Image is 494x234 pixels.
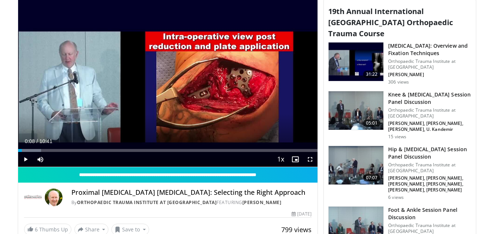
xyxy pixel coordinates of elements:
[329,91,383,130] img: 178cea4b-256c-46ea-aed7-9dcd62127eb4.150x105_q85_crop-smart_upscale.jpg
[363,174,381,182] span: 07:07
[329,146,383,184] img: 01057742-4826-4bf6-b541-4f73594c9fc0.150x105_q85_crop-smart_upscale.jpg
[45,189,63,206] img: Avatar
[18,152,33,167] button: Play
[71,199,312,206] div: By FEATURING
[363,119,381,127] span: 05:01
[24,189,42,206] img: Orthopaedic Trauma Institute at UCSF
[39,138,52,144] span: 10:41
[329,43,383,81] img: b4b9988a-e8e2-4d62-91cf-f6bd1350fabd.150x105_q85_crop-smart_upscale.jpg
[328,42,471,85] a: 31:22 [MEDICAL_DATA]: Overview and Fixation Techniques Orthopaedic Trauma Institute at [GEOGRAPHI...
[388,91,471,106] h3: Knee & [MEDICAL_DATA] Session Panel Discussion
[388,175,471,193] p: [PERSON_NAME], [PERSON_NAME], [PERSON_NAME], [PERSON_NAME], [PERSON_NAME], [PERSON_NAME]
[388,134,406,140] p: 15 views
[242,199,282,206] a: [PERSON_NAME]
[388,146,471,160] h3: Hip & [MEDICAL_DATA] Session Panel Discussion
[388,206,471,221] h3: Foot & Ankle Session Panel Discussion
[35,226,38,233] span: 6
[388,72,471,78] p: [PERSON_NAME]
[388,194,404,200] p: 6 views
[18,149,318,152] div: Progress Bar
[281,225,312,234] span: 799 views
[388,79,409,85] p: 306 views
[388,58,471,70] p: Orthopaedic Trauma Institute at [GEOGRAPHIC_DATA]
[303,152,317,167] button: Fullscreen
[288,152,303,167] button: Enable picture-in-picture mode
[292,211,312,217] div: [DATE]
[33,152,48,167] button: Mute
[25,138,35,144] span: 0:08
[388,42,471,57] h3: [MEDICAL_DATA]: Overview and Fixation Techniques
[328,6,453,38] span: 19th Annual International [GEOGRAPHIC_DATA] Orthopaedic Trauma Course
[37,138,38,144] span: /
[388,107,471,119] p: Orthopaedic Trauma Institute at [GEOGRAPHIC_DATA]
[388,121,471,132] p: [PERSON_NAME], [PERSON_NAME], [PERSON_NAME], U. Kandemir
[328,146,471,200] a: 07:07 Hip & [MEDICAL_DATA] Session Panel Discussion Orthopaedic Trauma Institute at [GEOGRAPHIC_D...
[273,152,288,167] button: Playback Rate
[71,189,312,197] h4: Proximal [MEDICAL_DATA] [MEDICAL_DATA]: Selecting the Right Approach
[77,199,217,206] a: Orthopaedic Trauma Institute at [GEOGRAPHIC_DATA]
[328,91,471,140] a: 05:01 Knee & [MEDICAL_DATA] Session Panel Discussion Orthopaedic Trauma Institute at [GEOGRAPHIC_...
[388,162,471,174] p: Orthopaedic Trauma Institute at [GEOGRAPHIC_DATA]
[363,71,381,78] span: 31:22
